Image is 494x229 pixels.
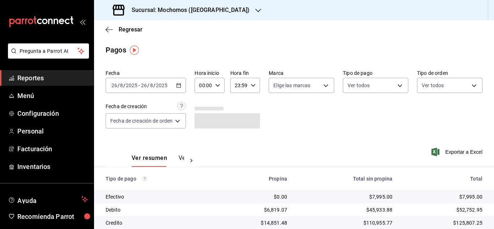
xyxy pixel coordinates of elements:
input: -- [150,82,153,88]
span: Ver todos [422,82,444,89]
div: Debito [106,206,209,213]
span: Fecha de creación de orden [110,117,173,124]
div: $6,819.07 [221,206,287,213]
span: Ayuda [17,195,78,204]
span: Configuración [17,109,88,118]
div: Credito [106,219,209,226]
button: open_drawer_menu [80,19,85,25]
div: Total [404,176,482,182]
div: $7,995.00 [404,193,482,200]
input: ---- [125,82,138,88]
span: / [123,82,125,88]
span: Menú [17,91,88,101]
label: Hora fin [230,71,260,76]
button: Ver pagos [179,154,206,167]
div: $110,955.77 [299,219,392,226]
h3: Sucursal: Mochomos ([GEOGRAPHIC_DATA]) [126,6,250,14]
div: Pagos [106,44,126,55]
div: $125,807.25 [404,219,482,226]
label: Hora inicio [195,71,224,76]
span: Elige las marcas [273,82,310,89]
div: Fecha de creación [106,103,147,110]
div: $45,933.88 [299,206,392,213]
div: Total sin propina [299,176,392,182]
img: Tooltip marker [130,46,139,55]
div: Propina [221,176,287,182]
div: Efectivo [106,193,209,200]
span: Personal [17,126,88,136]
input: -- [120,82,123,88]
button: Pregunta a Parrot AI [8,43,89,59]
button: Regresar [106,26,142,33]
label: Tipo de pago [343,71,408,76]
div: Tipo de pago [106,176,209,182]
button: Exportar a Excel [433,148,482,156]
label: Tipo de orden [417,71,482,76]
input: -- [141,82,147,88]
button: Ver resumen [132,154,167,167]
svg: Los pagos realizados con Pay y otras terminales son montos brutos. [142,176,147,181]
div: navigation tabs [132,154,184,167]
span: / [118,82,120,88]
span: Recomienda Parrot [17,212,88,221]
div: $52,752.95 [404,206,482,213]
span: / [147,82,149,88]
div: $0.00 [221,193,287,200]
span: Inventarios [17,162,88,171]
div: $7,995.00 [299,193,392,200]
input: ---- [156,82,168,88]
span: Pregunta a Parrot AI [20,47,78,55]
a: Pregunta a Parrot AI [5,52,89,60]
label: Fecha [106,71,186,76]
span: Regresar [119,26,142,33]
label: Marca [269,71,334,76]
div: $14,851.48 [221,219,287,226]
input: -- [111,82,118,88]
span: / [153,82,156,88]
span: Facturación [17,144,88,154]
span: - [139,82,140,88]
span: Ver todos [348,82,370,89]
span: Reportes [17,73,88,83]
